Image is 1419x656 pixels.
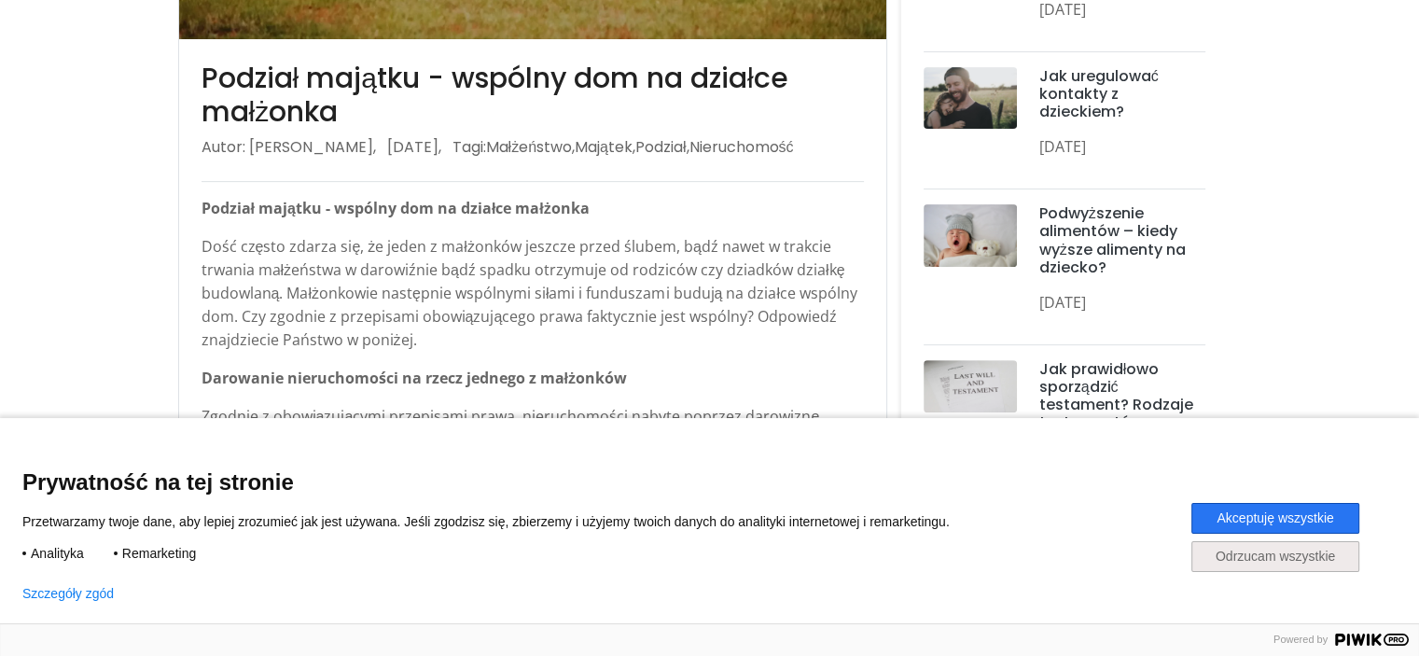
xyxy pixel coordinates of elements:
[924,360,1017,412] img: post-thumb
[924,67,1017,130] img: post-thumb
[635,136,687,158] a: Podział
[1266,634,1335,646] span: Powered by
[486,136,572,158] a: Małżeństwo
[1039,135,1205,159] p: [DATE]
[1039,65,1159,122] a: Jak uregulować kontakty z dzieckiem?
[122,545,196,562] span: Remarketing
[31,545,84,562] span: Analityka
[202,198,590,218] strong: Podział majątku - wspólny dom na działce małżonka
[202,62,864,129] h3: Podział majątku - wspólny dom na działce małżonka
[452,136,794,159] li: Tagi: , , ,
[689,136,793,158] a: Nieruchomość
[1039,202,1186,278] a: Podwyższenie alimentów – kiedy wyższe alimenty na dziecko?
[1039,358,1193,452] a: Jak prawidłowo sporządzić testament? Rodzaje testamentów oraz najczęstsze błędy.
[22,468,1397,495] span: Prywatność na tej stronie
[22,513,978,530] p: Przetwarzamy twoje dane, aby lepiej zrozumieć jak jest używana. Jeśli zgodzisz się, zbierzemy i u...
[1039,291,1205,314] p: [DATE]
[202,368,627,388] strong: Darowanie nieruchomości na rzecz jednego z małżonków
[202,136,376,159] li: Autor: [PERSON_NAME],
[387,136,441,159] li: [DATE],
[1191,541,1359,572] button: Odrzucam wszystkie
[1191,503,1359,534] button: Akceptuję wszystkie
[202,405,864,522] p: Zgodnie z obowiązującymi przepisami prawa, nieruchomości nabyte poprzez darowiznę jeszcze przed z...
[575,136,633,158] a: Majątek
[924,204,1017,267] img: post-thumb
[202,235,864,352] p: Dość często zdarza się, że jeden z małżonków jeszcze przed ślubem, bądź nawet w trakcie trwania m...
[22,586,114,601] button: Szczegóły zgód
